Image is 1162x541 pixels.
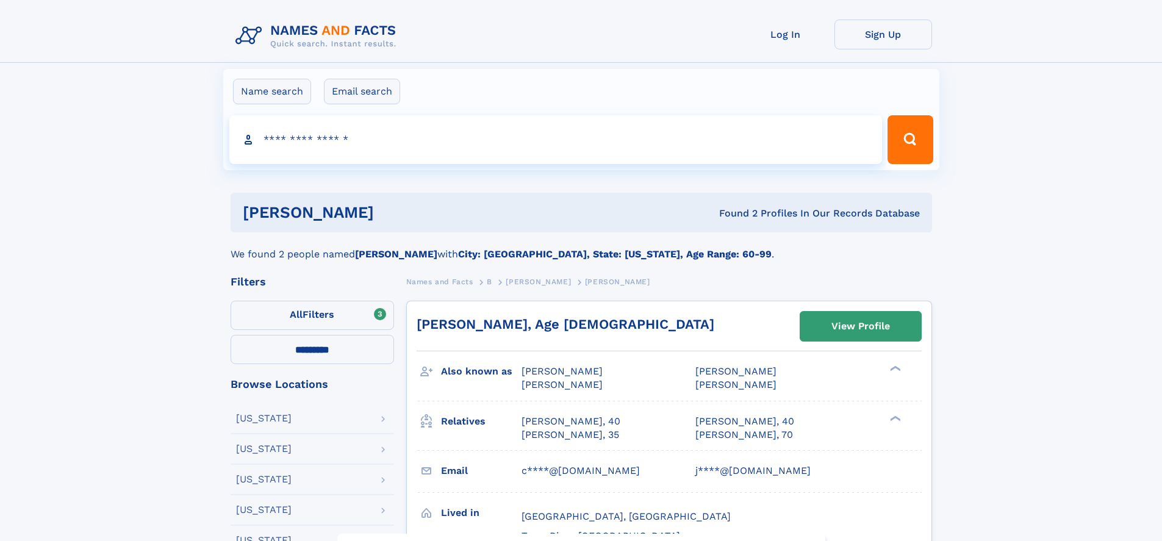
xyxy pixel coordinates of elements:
[834,20,932,49] a: Sign Up
[506,274,571,289] a: [PERSON_NAME]
[417,317,714,332] a: [PERSON_NAME], Age [DEMOGRAPHIC_DATA]
[695,415,794,428] a: [PERSON_NAME], 40
[487,274,492,289] a: B
[887,365,902,373] div: ❯
[231,20,406,52] img: Logo Names and Facts
[243,205,547,220] h1: [PERSON_NAME]
[231,232,932,262] div: We found 2 people named with .
[441,411,522,432] h3: Relatives
[231,276,394,287] div: Filters
[236,475,292,484] div: [US_STATE]
[522,379,603,390] span: [PERSON_NAME]
[441,503,522,523] h3: Lived in
[441,460,522,481] h3: Email
[458,248,772,260] b: City: [GEOGRAPHIC_DATA], State: [US_STATE], Age Range: 60-99
[522,511,731,522] span: [GEOGRAPHIC_DATA], [GEOGRAPHIC_DATA]
[522,365,603,377] span: [PERSON_NAME]
[737,20,834,49] a: Log In
[324,79,400,104] label: Email search
[290,309,303,320] span: All
[887,414,902,422] div: ❯
[355,248,437,260] b: [PERSON_NAME]
[800,312,921,341] a: View Profile
[441,361,522,382] h3: Also known as
[229,115,883,164] input: search input
[233,79,311,104] label: Name search
[231,379,394,390] div: Browse Locations
[522,428,619,442] a: [PERSON_NAME], 35
[831,312,890,340] div: View Profile
[695,365,776,377] span: [PERSON_NAME]
[236,444,292,454] div: [US_STATE]
[487,278,492,286] span: B
[695,379,776,390] span: [PERSON_NAME]
[506,278,571,286] span: [PERSON_NAME]
[522,415,620,428] a: [PERSON_NAME], 40
[236,505,292,515] div: [US_STATE]
[888,115,933,164] button: Search Button
[585,278,650,286] span: [PERSON_NAME]
[695,428,793,442] a: [PERSON_NAME], 70
[231,301,394,330] label: Filters
[406,274,473,289] a: Names and Facts
[547,207,920,220] div: Found 2 Profiles In Our Records Database
[236,414,292,423] div: [US_STATE]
